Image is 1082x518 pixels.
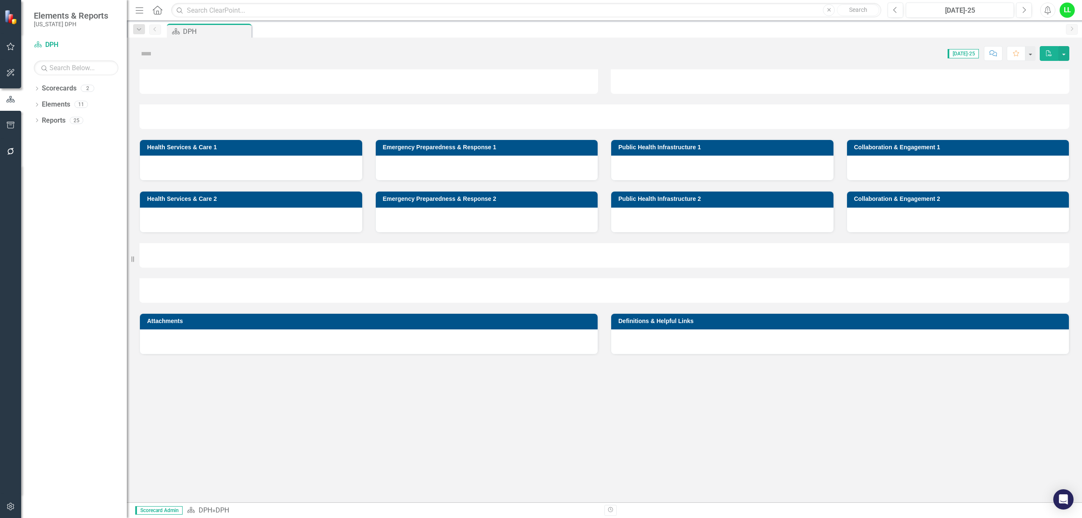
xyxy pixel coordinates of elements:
img: ClearPoint Strategy [4,9,20,25]
small: [US_STATE] DPH [34,21,108,27]
span: Elements & Reports [34,11,108,21]
div: DPH [183,26,249,37]
h3: Emergency Preparedness & Response 2 [383,196,594,202]
a: Elements [42,100,70,110]
input: Search ClearPoint... [171,3,881,18]
a: DPH [199,506,212,514]
input: Search Below... [34,60,118,75]
div: Open Intercom Messenger [1053,489,1074,510]
h3: Definitions & Helpful Links [618,318,1065,324]
button: [DATE]-25 [906,3,1014,18]
button: LL [1060,3,1075,18]
div: » [187,506,598,515]
button: Search [837,4,879,16]
div: 25 [70,117,83,124]
img: Not Defined [139,47,153,60]
h3: Public Health Infrastructure 1 [618,144,829,151]
a: Reports [42,116,66,126]
a: DPH [34,40,118,50]
span: Search [849,6,867,13]
div: 11 [74,101,88,108]
h3: Public Health Infrastructure 2 [618,196,829,202]
h3: Health Services & Care 2 [147,196,358,202]
div: DPH [216,506,229,514]
div: [DATE]-25 [909,5,1011,16]
a: Scorecards [42,84,77,93]
div: 2 [81,85,94,92]
h3: Attachments [147,318,593,324]
h3: Collaboration & Engagement 1 [854,144,1065,151]
span: [DATE]-25 [948,49,979,58]
h3: Health Services & Care 1 [147,144,358,151]
h3: Collaboration & Engagement 2 [854,196,1065,202]
h3: Emergency Preparedness & Response 1 [383,144,594,151]
span: Scorecard Admin [135,506,183,515]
